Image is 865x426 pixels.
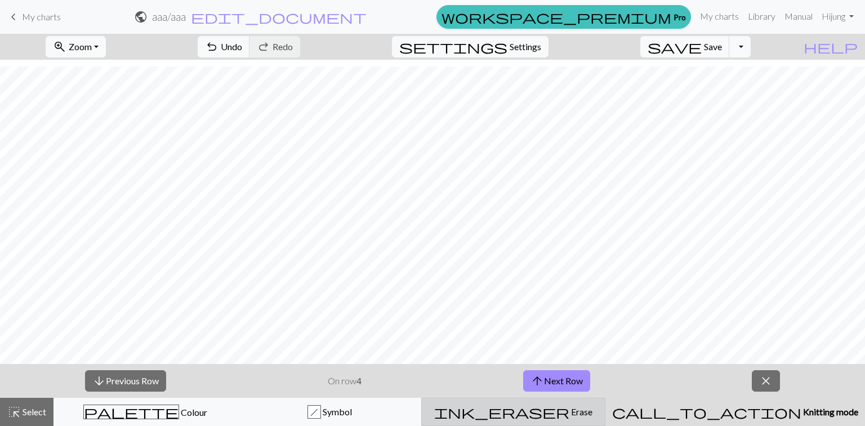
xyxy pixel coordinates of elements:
[743,5,780,28] a: Library
[640,36,730,57] button: Save
[7,404,21,420] span: highlight_alt
[399,40,507,54] i: Settings
[817,5,858,28] a: Hijung
[69,41,92,52] span: Zoom
[392,36,549,57] button: SettingsSettings
[759,373,773,389] span: close
[308,406,320,419] div: h
[53,39,66,55] span: zoom_in
[84,404,179,420] span: palette
[804,39,858,55] span: help
[85,370,166,392] button: Previous Row
[191,9,367,25] span: edit_document
[434,404,569,420] span: ink_eraser
[21,406,46,417] span: Select
[53,398,238,426] button: Colour
[321,406,352,417] span: Symbol
[328,374,362,388] p: On row
[605,398,865,426] button: Knitting mode
[801,406,858,417] span: Knitting mode
[612,404,801,420] span: call_to_action
[510,40,541,54] span: Settings
[198,36,250,57] button: Undo
[569,406,592,417] span: Erase
[436,5,691,29] a: Pro
[399,39,507,55] span: settings
[22,11,61,22] span: My charts
[179,407,207,418] span: Colour
[152,10,186,23] h2: aaa / aaa
[134,9,148,25] span: public
[530,373,544,389] span: arrow_upward
[356,375,362,386] strong: 4
[780,5,817,28] a: Manual
[46,36,106,57] button: Zoom
[238,398,422,426] button: h Symbol
[442,9,671,25] span: workspace_premium
[695,5,743,28] a: My charts
[704,41,722,52] span: Save
[648,39,702,55] span: save
[7,7,61,26] a: My charts
[221,41,242,52] span: Undo
[92,373,106,389] span: arrow_downward
[205,39,219,55] span: undo
[421,398,605,426] button: Erase
[523,370,590,392] button: Next Row
[7,9,20,25] span: keyboard_arrow_left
